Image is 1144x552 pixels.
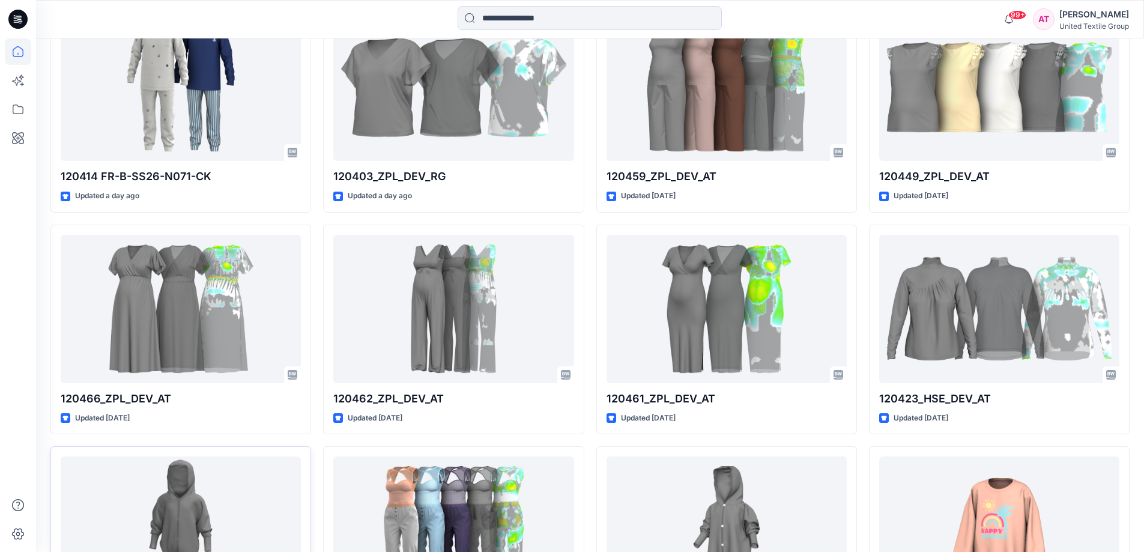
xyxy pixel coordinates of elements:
p: 120403_ZPL_DEV_RG [333,168,574,185]
p: Updated a day ago [348,190,412,202]
a: 120414 FR-B-SS26-N071-CK [61,13,301,162]
p: 120461_ZPL_DEV_AT [607,390,847,407]
a: 120461_ZPL_DEV_AT [607,235,847,383]
a: 120466_ZPL_DEV_AT [61,235,301,383]
a: 120403_ZPL_DEV_RG [333,13,574,162]
div: United Textile Group [1059,22,1129,31]
span: 99+ [1008,10,1026,20]
p: Updated [DATE] [621,412,676,425]
p: Updated [DATE] [348,412,402,425]
p: 120459_ZPL_DEV_AT [607,168,847,185]
div: [PERSON_NAME] [1059,7,1129,22]
p: 120449_ZPL_DEV_AT [879,168,1119,185]
p: Updated [DATE] [621,190,676,202]
p: Updated [DATE] [894,412,948,425]
a: 120423_HSE_DEV_AT [879,235,1119,383]
p: 120414 FR-B-SS26-N071-CK [61,168,301,185]
p: 120462_ZPL_DEV_AT [333,390,574,407]
p: 120466_ZPL_DEV_AT [61,390,301,407]
p: Updated [DATE] [894,190,948,202]
a: 120449_ZPL_DEV_AT [879,13,1119,162]
a: 120459_ZPL_DEV_AT [607,13,847,162]
a: 120462_ZPL_DEV_AT [333,235,574,383]
p: Updated [DATE] [75,412,130,425]
p: 120423_HSE_DEV_AT [879,390,1119,407]
div: AT [1033,8,1055,30]
p: Updated a day ago [75,190,139,202]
